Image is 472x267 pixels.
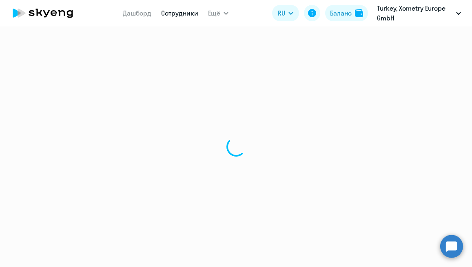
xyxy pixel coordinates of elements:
[123,9,151,17] a: Дашборд
[208,8,220,18] span: Ещё
[325,5,368,21] button: Балансbalance
[373,3,465,23] button: Turkey, Xometry Europe GmbH
[161,9,198,17] a: Сотрудники
[377,3,453,23] p: Turkey, Xometry Europe GmbH
[208,5,228,21] button: Ещё
[330,8,352,18] div: Баланс
[355,9,363,17] img: balance
[272,5,299,21] button: RU
[278,8,285,18] span: RU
